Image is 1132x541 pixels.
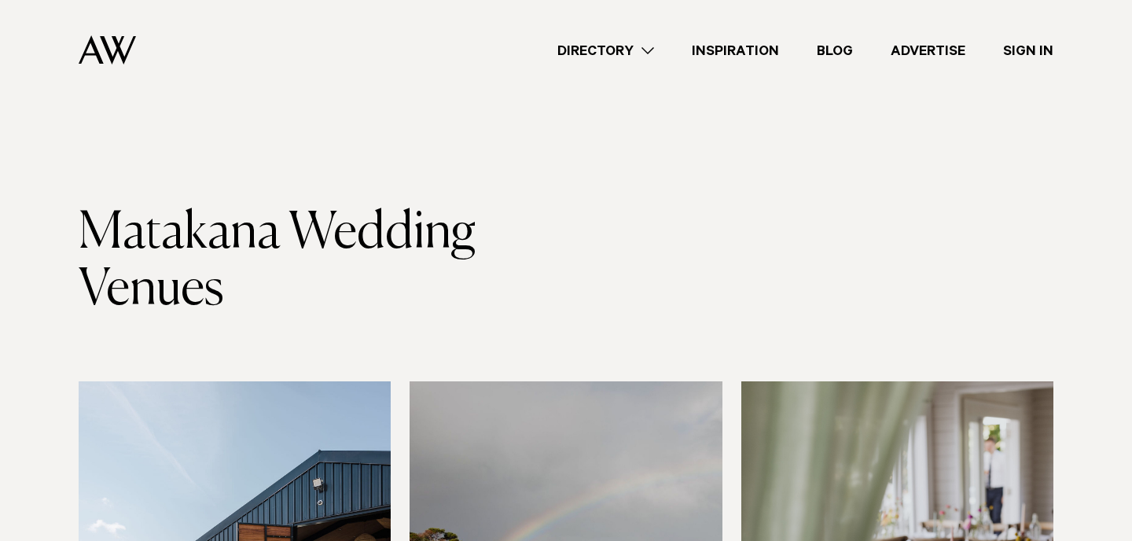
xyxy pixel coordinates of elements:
[798,40,872,61] a: Blog
[673,40,798,61] a: Inspiration
[984,40,1072,61] a: Sign In
[79,35,136,64] img: Auckland Weddings Logo
[538,40,673,61] a: Directory
[872,40,984,61] a: Advertise
[79,205,566,318] h1: Matakana Wedding Venues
